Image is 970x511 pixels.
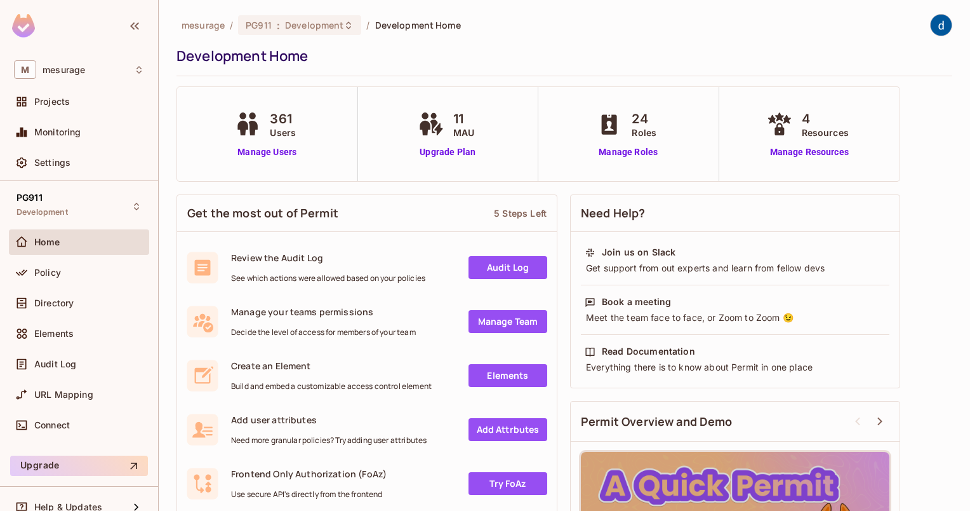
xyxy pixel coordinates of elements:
li: / [366,19,369,31]
span: Monitoring [34,127,81,137]
div: Read Documentation [602,345,695,358]
span: 11 [453,109,474,128]
span: the active workspace [182,19,225,31]
a: Try FoAz [468,472,547,495]
span: Use secure API's directly from the frontend [231,489,387,500]
span: MAU [453,126,474,139]
span: Permit Overview and Demo [581,414,733,430]
img: SReyMgAAAABJRU5ErkJggg== [12,14,35,37]
span: Connect [34,420,70,430]
span: Projects [34,97,70,107]
span: Development [285,19,343,31]
span: Add user attributes [231,414,427,426]
span: Elements [34,329,74,339]
div: 5 Steps Left [494,207,547,219]
a: Manage Resources [764,146,855,159]
div: Development Home [176,46,946,65]
div: Meet the team face to face, or Zoom to Zoom 😉 [585,311,886,324]
div: Everything there is to know about Permit in one place [585,361,886,374]
span: : [276,20,281,31]
span: Manage your teams permissions [231,306,416,318]
span: Policy [34,268,61,278]
span: Development Home [375,19,461,31]
span: Review the Audit Log [231,252,425,264]
span: Workspace: mesurage [43,65,85,75]
img: dev 911gcl [931,15,952,36]
span: M [14,60,36,79]
span: URL Mapping [34,390,93,400]
a: Manage Users [232,146,302,159]
span: 4 [802,109,849,128]
span: Need Help? [581,205,646,221]
span: Directory [34,298,74,308]
span: Home [34,237,60,247]
span: Need more granular policies? Try adding user attributes [231,435,427,446]
span: Decide the level of access for members of your team [231,327,416,337]
span: Audit Log [34,359,76,369]
span: Resources [802,126,849,139]
span: PG911 [17,193,43,203]
span: Roles [632,126,656,139]
span: 361 [270,109,296,128]
span: Settings [34,158,70,168]
span: Development [17,207,68,217]
li: / [230,19,233,31]
a: Audit Log [468,256,547,279]
span: 24 [632,109,656,128]
span: PG911 [246,19,272,31]
span: Build and embed a customizable access control element [231,381,432,392]
a: Add Attrbutes [468,418,547,441]
a: Manage Roles [594,146,663,159]
span: Create an Element [231,360,432,372]
span: See which actions were allowed based on your policies [231,273,425,283]
span: Get the most out of Permit [187,205,338,221]
div: Book a meeting [602,296,671,308]
div: Join us on Slack [602,246,675,259]
span: Frontend Only Authorization (FoAz) [231,468,387,480]
a: Manage Team [468,310,547,333]
div: Get support from out experts and learn from fellow devs [585,262,886,275]
a: Upgrade Plan [415,146,481,159]
button: Upgrade [10,456,148,476]
a: Elements [468,364,547,387]
span: Users [270,126,296,139]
